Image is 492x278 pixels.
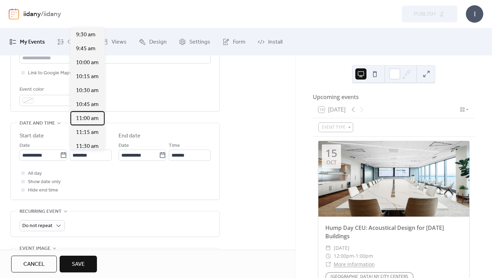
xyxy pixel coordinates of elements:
span: Date and time [20,119,55,128]
span: 11:30 am [76,142,99,151]
a: Views [96,31,132,53]
span: My Events [20,37,45,48]
span: All day [28,170,42,178]
span: 10:45 am [76,100,99,109]
span: Date [119,142,129,150]
span: 10:30 am [76,87,99,95]
img: logo [9,8,19,20]
span: Show date only [28,178,61,186]
a: Settings [174,31,215,53]
a: Hump Day CEU: Acoustical Design for [DATE] Buildings [325,224,444,240]
span: 10:15 am [76,73,99,81]
span: Settings [189,37,210,48]
span: 11:00 am [76,114,99,123]
a: Connect [52,31,94,53]
span: 9:30 am [76,31,96,39]
div: 15 [325,148,337,158]
div: Event color [20,85,75,94]
span: Install [268,37,282,48]
b: iidany [44,8,61,21]
a: iidany [23,8,41,21]
button: Save [60,256,97,272]
span: 1:00pm [356,252,373,260]
a: Design [134,31,172,53]
span: 9:45 am [76,45,96,53]
span: Form [233,37,245,48]
div: Oct [326,160,336,165]
div: Upcoming events [313,93,475,101]
a: Form [217,31,251,53]
span: Connect [68,37,89,48]
span: [DATE] [334,244,349,252]
span: Design [149,37,167,48]
div: ​ [325,244,331,252]
span: Time [70,142,81,150]
span: Event image [20,245,51,253]
span: Hide end time [28,186,58,195]
span: Time [169,142,180,150]
span: Views [112,37,127,48]
span: - [354,252,356,260]
span: Recurring event [20,208,62,216]
span: Date [20,142,30,150]
span: Save [72,260,85,269]
span: Do not repeat [22,221,52,231]
a: Install [252,31,288,53]
a: My Events [4,31,50,53]
span: Link to Google Maps [28,69,72,77]
span: Cancel [23,260,45,269]
div: ​ [325,260,331,269]
div: Start date [20,132,44,140]
span: 12:00pm [334,252,354,260]
div: End date [119,132,141,140]
button: Cancel [11,256,57,272]
span: 11:15 am [76,128,99,137]
a: More Information [334,261,375,268]
div: ​ [325,252,331,260]
span: 10:00 am [76,59,99,67]
div: I [466,5,483,23]
b: / [41,8,44,21]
